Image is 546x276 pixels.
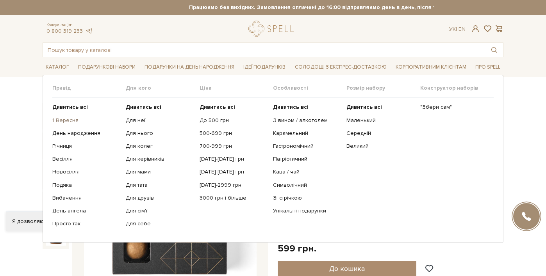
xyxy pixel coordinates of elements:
a: Патріотичний [273,156,341,163]
div: 599 грн. [278,242,316,255]
a: En [459,26,466,32]
a: Для сім'ї [126,207,193,214]
span: Розмір набору [346,85,420,92]
a: Просто так [52,220,120,227]
a: Весілля [52,156,120,163]
a: Для себе [126,220,193,227]
a: [DATE]-[DATE] грн [200,156,267,163]
a: Для мами [126,168,193,175]
a: Подяка [52,182,120,189]
b: Дивитись всі [346,104,382,110]
a: telegram [85,28,93,34]
a: Зі стрічкою [273,195,341,202]
a: Для колег [126,143,193,150]
a: Для друзів [126,195,193,202]
span: Ідеї подарунків [240,61,289,73]
a: Для нього [126,130,193,137]
a: logo [248,21,297,37]
a: Кава / чай [273,168,341,175]
a: Середній [346,130,414,137]
a: Гастрономічний [273,143,341,150]
button: Пошук товару у каталозі [485,43,503,57]
a: День ангела [52,207,120,214]
a: Дивитись всі [52,104,120,111]
a: [DATE]-[DATE] грн [200,168,267,175]
a: 700-999 грн [200,143,267,150]
span: Ціна [200,85,273,92]
a: Символічний [273,182,341,189]
a: День народження [52,130,120,137]
span: | [456,26,457,32]
a: Річниця [52,143,120,150]
a: Дивитись всі [200,104,267,111]
a: 1 Вересня [52,117,120,124]
a: Корпоративним клієнтам [393,60,469,74]
a: Дивитись всі [346,104,414,111]
input: Пошук товару у каталозі [43,43,485,57]
a: Вибачення [52,195,120,202]
a: Для керівників [126,156,193,163]
span: Особливості [273,85,346,92]
a: Дивитись всі [126,104,193,111]
span: Каталог [43,61,72,73]
span: Для кого [126,85,199,92]
a: 500-699 грн [200,130,267,137]
a: 0 800 319 233 [46,28,83,34]
a: Новосілля [52,168,120,175]
a: Для тата [126,182,193,189]
div: Я дозволяю [DOMAIN_NAME] використовувати [6,218,218,225]
b: Дивитись всі [126,104,161,110]
span: Подарункові набори [75,61,139,73]
a: Великий [346,143,414,150]
a: "Збери сам" [420,104,488,111]
a: З вином / алкоголем [273,117,341,124]
b: Дивитись всі [52,104,88,110]
span: Подарунки на День народження [141,61,237,73]
b: Дивитись всі [273,104,309,110]
a: Для неї [126,117,193,124]
a: Маленький [346,117,414,124]
a: Солодощі з експрес-доставкою [292,60,390,74]
span: До кошика [329,264,365,273]
b: Дивитись всі [200,104,235,110]
div: Каталог [43,75,503,243]
span: Конструктор наборів [420,85,494,92]
a: Унікальні подарунки [273,207,341,214]
a: До 500 грн [200,117,267,124]
a: Карамельний [273,130,341,137]
a: 3000 грн і більше [200,195,267,202]
div: Ук [449,26,466,33]
span: Привід [52,85,126,92]
a: Дивитись всі [273,104,341,111]
a: [DATE]-2999 грн [200,182,267,189]
span: Консультація: [46,23,93,28]
span: Про Spell [472,61,503,73]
